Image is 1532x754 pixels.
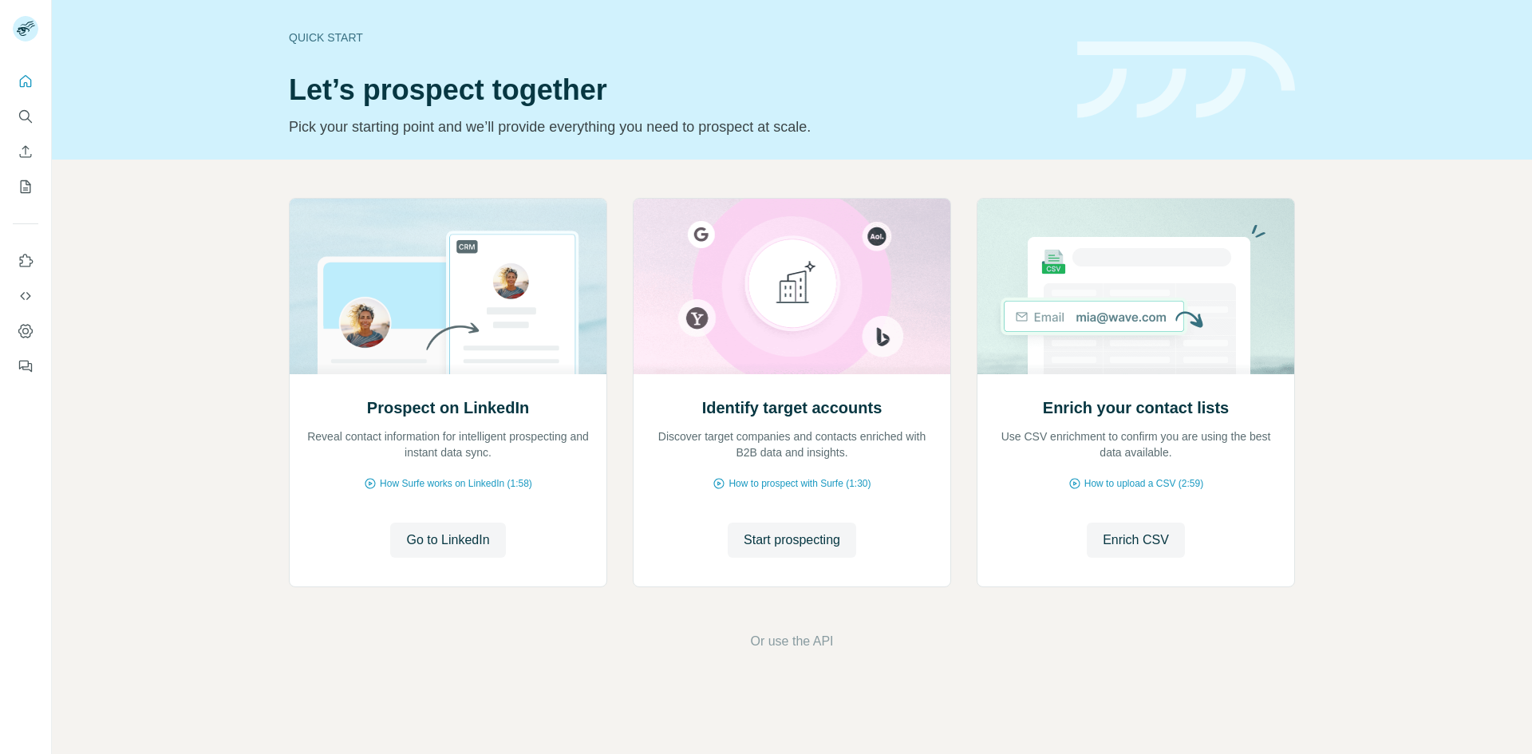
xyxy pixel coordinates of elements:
button: Use Surfe API [13,282,38,310]
span: Go to LinkedIn [406,531,489,550]
button: Or use the API [750,632,833,651]
div: Quick start [289,30,1058,45]
p: Use CSV enrichment to confirm you are using the best data available. [993,428,1278,460]
button: Go to LinkedIn [390,523,505,558]
button: Enrich CSV [1087,523,1185,558]
button: Search [13,102,38,131]
button: Dashboard [13,317,38,345]
button: Start prospecting [728,523,856,558]
button: Enrich CSV [13,137,38,166]
img: Prospect on LinkedIn [289,199,607,374]
h2: Identify target accounts [702,397,882,419]
h2: Prospect on LinkedIn [367,397,529,419]
img: Identify target accounts [633,199,951,374]
p: Reveal contact information for intelligent prospecting and instant data sync. [306,428,590,460]
span: Enrich CSV [1103,531,1169,550]
button: Use Surfe on LinkedIn [13,247,38,275]
span: Start prospecting [744,531,840,550]
button: Quick start [13,67,38,96]
span: How to prospect with Surfe (1:30) [728,476,871,491]
p: Discover target companies and contacts enriched with B2B data and insights. [650,428,934,460]
img: banner [1077,41,1295,119]
span: How to upload a CSV (2:59) [1084,476,1203,491]
p: Pick your starting point and we’ll provide everything you need to prospect at scale. [289,116,1058,138]
span: How Surfe works on LinkedIn (1:58) [380,476,532,491]
h2: Enrich your contact lists [1043,397,1229,419]
button: Feedback [13,352,38,381]
button: My lists [13,172,38,201]
img: Enrich your contact lists [977,199,1295,374]
h1: Let’s prospect together [289,74,1058,106]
